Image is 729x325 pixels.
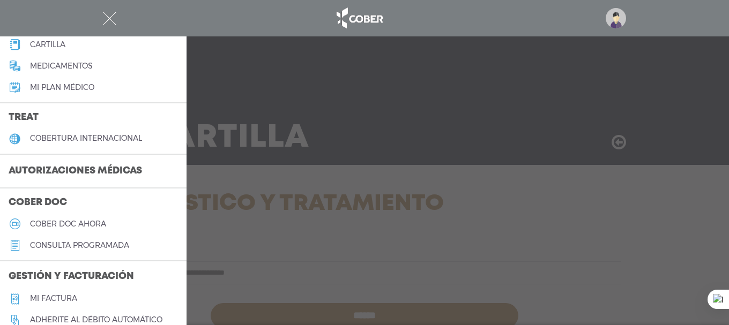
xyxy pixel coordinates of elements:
[30,294,77,303] h5: Mi factura
[30,241,129,250] h5: consulta programada
[30,62,93,71] h5: medicamentos
[30,315,162,324] h5: Adherite al débito automático
[30,134,142,143] h5: cobertura internacional
[30,40,65,49] h5: cartilla
[606,8,626,28] img: profile-placeholder.svg
[331,5,387,31] img: logo_cober_home-white.png
[30,220,106,229] h5: Cober doc ahora
[30,83,94,92] h5: Mi plan médico
[103,12,116,25] img: Cober_menu-close-white.svg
